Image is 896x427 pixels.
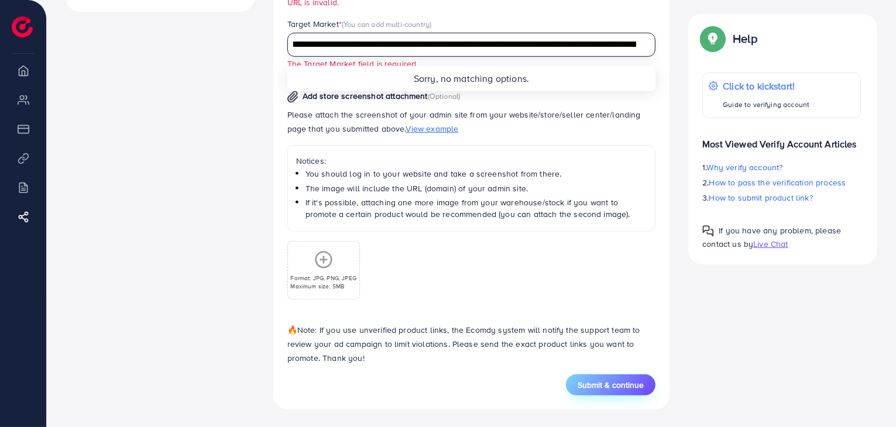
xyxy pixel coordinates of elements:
p: Help [733,32,757,46]
img: logo [12,16,33,37]
p: Guide to verifying account [723,98,809,112]
p: 3. [702,191,861,205]
img: Popup guide [702,225,714,237]
span: Live Chat [753,238,788,250]
div: Search for option [287,33,656,57]
span: Why verify account? [707,161,783,173]
span: Submit & continue [578,379,644,391]
p: Note: If you use unverified product links, the Ecomdy system will notify the support team to revi... [287,323,656,365]
img: img [287,91,298,103]
li: Sorry, no matching options. [287,66,656,91]
p: Click to kickstart! [723,79,809,93]
span: How to pass the verification process [709,177,846,188]
img: Popup guide [702,28,723,49]
iframe: Chat [846,374,887,418]
p: 2. [702,175,861,190]
li: The image will include the URL (domain) of your admin site. [305,182,647,194]
span: (Optional) [428,91,461,101]
p: Most Viewed Verify Account Articles [702,128,861,151]
li: If it's possible, attaching one more image from your warehouse/stock if you want to promote a cer... [305,197,647,221]
li: You should log in to your website and take a screenshot from there. [305,168,647,180]
p: Format: JPG, PNG, JPEG [290,274,356,282]
input: Search for option [289,36,641,54]
button: Submit & continue [566,374,655,395]
label: Target Market [287,18,432,30]
p: Maximum size: 5MB [290,282,356,290]
span: (You can add multi-country) [342,19,431,29]
p: 1. [702,160,861,174]
p: Notices: [296,154,647,168]
span: If you have any problem, please contact us by [702,225,841,250]
small: The Target Market field is required [287,58,417,69]
span: Add store screenshot attachment [303,90,428,102]
span: View example [406,123,459,135]
p: Please attach the screenshot of your admin site from your website/store/seller center/landing pag... [287,108,656,136]
span: 🔥 [287,324,297,336]
span: How to submit product link? [709,192,813,204]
